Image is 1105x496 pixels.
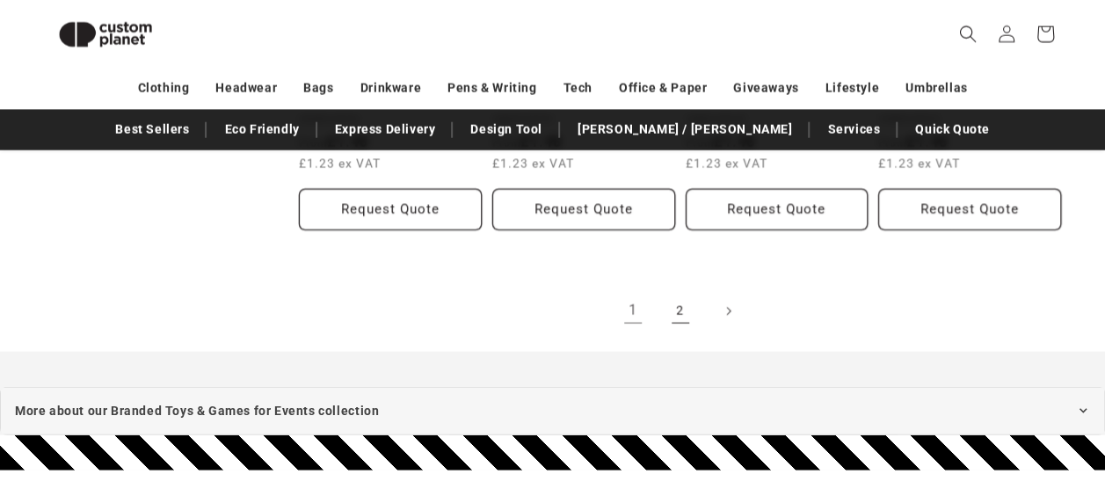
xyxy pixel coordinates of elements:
[563,73,592,104] a: Tech
[905,73,967,104] a: Umbrellas
[299,189,482,230] button: Request Quote
[492,189,675,230] button: Request Quote
[661,292,700,331] a: Page 2
[878,189,1061,230] button: Request Quote
[15,400,379,422] span: More about our Branded Toys & Games for Events collection
[686,189,869,230] button: Request Quote
[1017,412,1105,496] iframe: Chat Widget
[447,73,536,104] a: Pens & Writing
[138,73,190,104] a: Clothing
[303,73,333,104] a: Bags
[614,292,652,331] a: Page 1
[949,15,987,54] summary: Search
[818,114,889,145] a: Services
[360,73,421,104] a: Drinkware
[462,114,551,145] a: Design Tool
[619,73,707,104] a: Office & Paper
[709,292,747,331] a: Next page
[299,292,1061,331] nav: Pagination
[215,114,308,145] a: Eco Friendly
[733,73,798,104] a: Giveaways
[569,114,801,145] a: [PERSON_NAME] / [PERSON_NAME]
[326,114,445,145] a: Express Delivery
[106,114,198,145] a: Best Sellers
[906,114,999,145] a: Quick Quote
[44,7,167,62] img: Custom Planet
[825,73,879,104] a: Lifestyle
[215,73,277,104] a: Headwear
